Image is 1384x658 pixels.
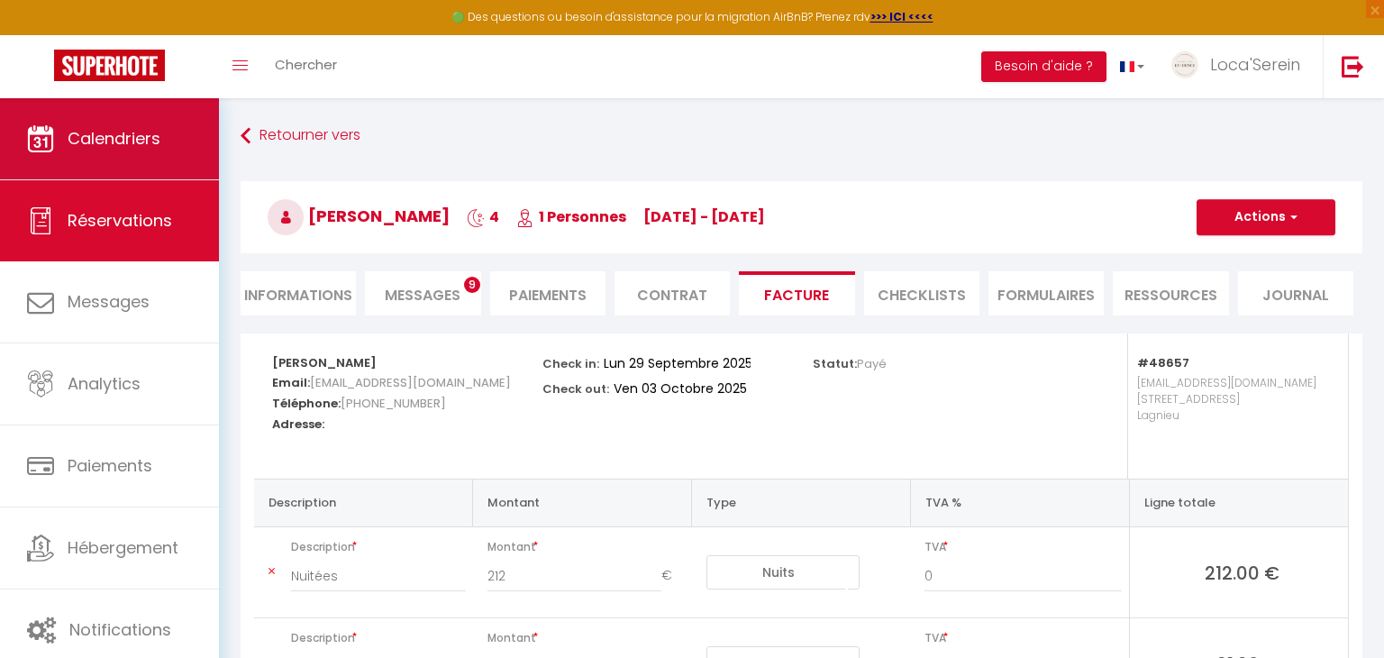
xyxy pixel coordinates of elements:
[1129,479,1348,526] th: Ligne totale
[615,271,730,315] li: Contrat
[1342,55,1364,78] img: logout
[68,536,178,559] span: Hébergement
[864,271,979,315] li: CHECKLISTS
[692,479,911,526] th: Type
[988,271,1104,315] li: FORMULAIRES
[473,479,692,526] th: Montant
[310,370,511,396] span: [EMAIL_ADDRESS][DOMAIN_NAME]
[910,479,1129,526] th: TVA %
[643,206,765,227] span: [DATE] - [DATE]
[272,354,377,371] strong: [PERSON_NAME]
[1197,199,1335,235] button: Actions
[542,352,599,372] p: Check in:
[661,560,685,592] span: €
[272,374,310,391] strong: Email:
[291,535,466,560] span: Description
[487,626,685,651] span: Montant
[1171,51,1198,78] img: ...
[739,271,854,315] li: Facture
[241,271,356,315] li: Informations
[1158,35,1323,98] a: ... Loca'Serein
[68,127,160,150] span: Calendriers
[261,35,351,98] a: Chercher
[68,290,150,313] span: Messages
[542,377,609,398] p: Check out:
[490,271,605,315] li: Paiements
[487,535,685,560] span: Montant
[924,626,1121,651] span: TVA
[272,395,341,412] strong: Téléphone:
[981,51,1106,82] button: Besoin d'aide ?
[254,479,473,526] th: Description
[241,120,1362,152] a: Retourner vers
[1137,370,1330,461] p: [EMAIL_ADDRESS][DOMAIN_NAME] [STREET_ADDRESS] Lagnieu
[268,205,450,227] span: [PERSON_NAME]
[857,355,887,372] span: Payé
[291,626,466,651] span: Description
[385,285,460,306] span: Messages
[516,206,626,227] span: 1 Personnes
[68,372,141,395] span: Analytics
[464,277,480,293] span: 9
[467,206,499,227] span: 4
[870,9,933,24] a: >>> ICI <<<<
[68,454,152,477] span: Paiements
[341,390,446,416] span: [PHONE_NUMBER]
[1238,271,1353,315] li: Journal
[1113,271,1228,315] li: Ressources
[69,618,171,641] span: Notifications
[813,352,887,372] p: Statut:
[275,55,337,74] span: Chercher
[1137,354,1189,371] strong: #48657
[272,416,324,433] strong: Adresse:
[1144,560,1341,585] span: 212.00 €
[54,50,165,81] img: Super Booking
[924,535,1121,560] span: TVA
[68,209,172,232] span: Réservations
[1210,53,1300,76] span: Loca'Serein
